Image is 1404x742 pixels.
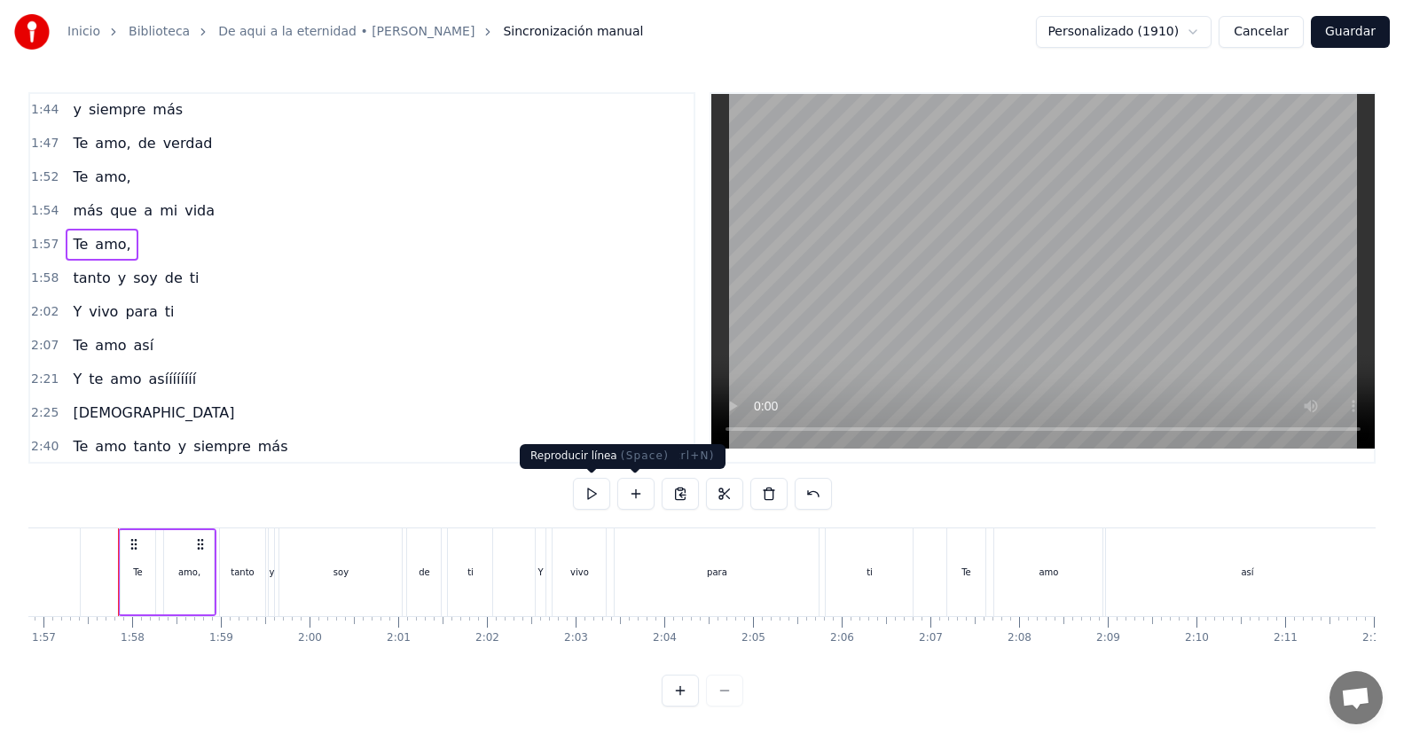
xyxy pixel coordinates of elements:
[31,236,59,254] span: 1:57
[176,436,188,457] span: y
[183,200,216,221] span: vida
[741,631,765,645] div: 2:05
[31,269,59,287] span: 1:58
[161,133,215,153] span: verdad
[87,99,147,120] span: siempre
[1274,631,1298,645] div: 2:11
[132,335,156,355] span: así
[475,631,499,645] div: 2:02
[71,268,112,288] span: tanto
[1219,16,1304,48] button: Cancelar
[116,268,128,288] span: y
[520,444,679,469] div: Reproducir línea
[1008,631,1031,645] div: 2:08
[151,99,184,120] span: más
[71,234,90,254] span: Te
[919,631,943,645] div: 2:07
[123,301,159,322] span: para
[93,234,132,254] span: amo,
[132,436,173,457] span: tanto
[1241,566,1253,579] div: así
[71,99,82,120] span: y
[14,14,50,50] img: youka
[1311,16,1390,48] button: Guardar
[1039,566,1058,579] div: amo
[564,631,588,645] div: 2:03
[961,566,971,579] div: Te
[71,301,83,322] span: Y
[31,371,59,388] span: 2:21
[163,301,176,322] span: ti
[1362,631,1386,645] div: 2:12
[218,23,475,41] a: De aqui a la eternidad • [PERSON_NAME]
[31,168,59,186] span: 1:52
[537,566,543,579] div: Y
[71,200,105,221] span: más
[87,301,120,322] span: vivo
[129,23,190,41] a: Biblioteca
[298,631,322,645] div: 2:00
[71,133,90,153] span: Te
[192,436,252,457] span: siempre
[93,167,132,187] span: amo,
[570,566,589,579] div: vivo
[867,566,873,579] div: ti
[71,402,236,423] span: [DEMOGRAPHIC_DATA]
[163,268,184,288] span: de
[108,369,143,389] span: amo
[503,23,643,41] span: Sincronización manual
[467,566,474,579] div: ti
[31,337,59,355] span: 2:07
[653,631,677,645] div: 2:04
[71,436,90,457] span: Te
[158,200,179,221] span: mi
[178,566,200,579] div: amo,
[137,133,158,153] span: de
[31,202,59,220] span: 1:54
[830,631,854,645] div: 2:06
[256,436,290,457] span: más
[31,404,59,422] span: 2:25
[31,303,59,321] span: 2:02
[387,631,411,645] div: 2:01
[1329,671,1383,724] a: Chat abierto
[71,369,83,389] span: Y
[707,566,727,579] div: para
[87,369,105,389] span: te
[31,438,59,456] span: 2:40
[31,135,59,152] span: 1:47
[333,566,349,579] div: soy
[71,335,90,355] span: Te
[93,436,128,457] span: amo
[270,566,275,579] div: y
[142,200,154,221] span: a
[93,335,128,355] span: amo
[209,631,233,645] div: 1:59
[31,101,59,119] span: 1:44
[93,133,132,153] span: amo,
[662,449,714,462] span: ( Ctrl+N )
[71,167,90,187] span: Te
[419,566,430,579] div: de
[32,631,56,645] div: 1:57
[231,566,254,579] div: tanto
[1185,631,1209,645] div: 2:10
[621,449,669,462] span: ( Space )
[67,23,100,41] a: Inicio
[1096,631,1120,645] div: 2:09
[147,369,199,389] span: asíííííííí
[108,200,138,221] span: que
[67,23,643,41] nav: breadcrumb
[131,268,160,288] span: soy
[188,268,201,288] span: ti
[133,566,143,579] div: Te
[121,631,145,645] div: 1:58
